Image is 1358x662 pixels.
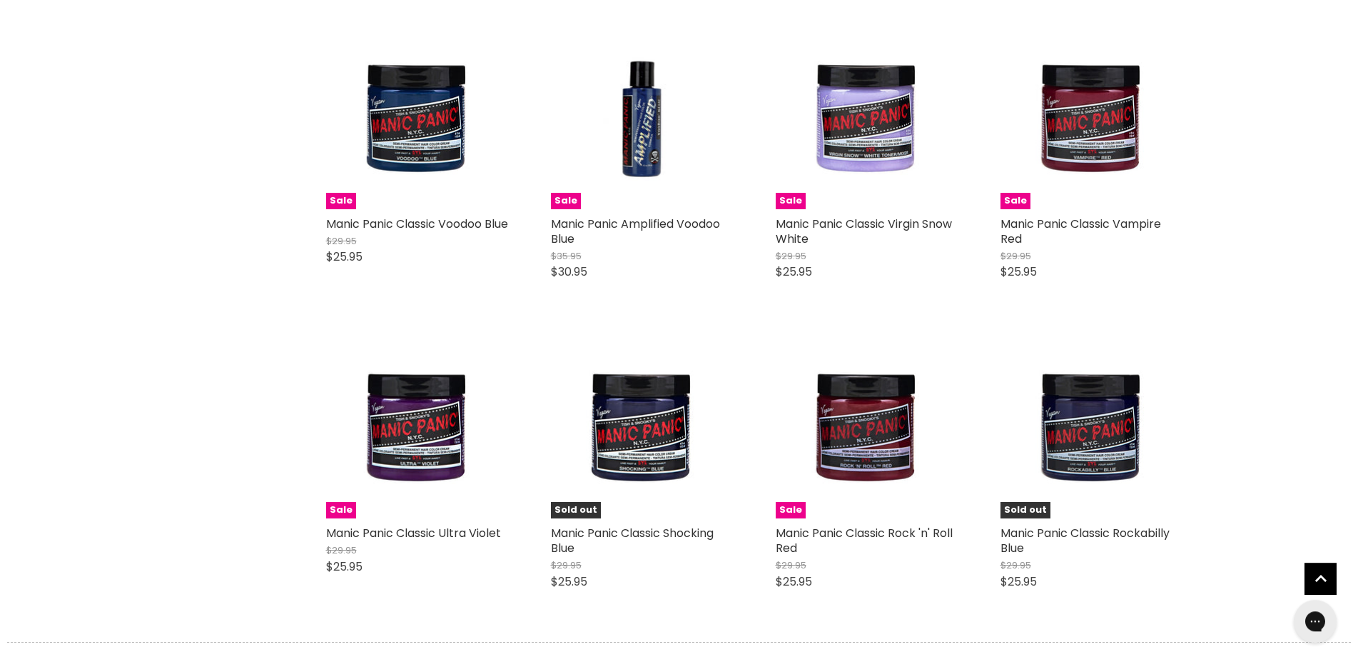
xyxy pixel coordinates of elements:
span: Sale [326,193,356,209]
span: $25.95 [551,573,587,590]
a: Manic Panic Amplified Voodoo BlueSale [551,27,733,209]
span: Sale [1000,193,1030,209]
a: Manic Panic Classic Rock 'n' Roll RedSale [776,336,958,518]
a: Manic Panic Classic Ultra VioletSale [326,336,508,518]
span: Sold out [551,502,601,518]
span: $29.95 [776,249,806,263]
a: Manic Panic Amplified Voodoo Blue [551,216,720,247]
a: Manic Panic Classic Vampire Red [1000,216,1161,247]
a: Manic Panic Classic Voodoo BlueSale [326,27,508,209]
img: Manic Panic Classic Vampire Red [1030,27,1152,209]
span: $25.95 [326,558,363,575]
span: $25.95 [1000,264,1037,280]
a: Manic Panic Classic Vampire RedSale [1000,27,1182,209]
iframe: Gorgias live chat messenger [1287,595,1344,648]
span: $29.95 [326,543,357,557]
span: $25.95 [326,249,363,265]
span: $29.95 [551,558,582,572]
span: $29.95 [326,234,357,248]
span: Sale [551,193,581,209]
span: $29.95 [1000,558,1031,572]
img: Manic Panic Classic Voodoo Blue [356,27,477,209]
span: $30.95 [551,264,587,280]
img: Manic Panic Classic Virgin Snow White [806,27,927,209]
span: Sale [776,502,806,518]
a: Manic Panic Classic Ultra Violet [326,525,501,541]
img: Manic Panic Classic Rock 'n' Roll Red [806,336,927,518]
span: Sale [326,502,356,518]
a: Manic Panic Classic Voodoo Blue [326,216,508,232]
span: Sale [776,193,806,209]
a: Manic Panic Classic Virgin Snow WhiteSale [776,27,958,209]
a: Manic Panic Classic Shocking Blue [551,525,714,556]
a: Manic Panic Classic Rock 'n' Roll Red [776,525,953,556]
a: Manic Panic Classic Virgin Snow White [776,216,952,247]
span: $25.95 [776,264,812,280]
span: Sold out [1000,502,1050,518]
span: $29.95 [1000,249,1031,263]
a: Manic Panic Classic Shocking BlueSold out [551,336,733,518]
span: $25.95 [776,573,812,590]
img: Manic Panic Amplified Voodoo Blue [581,27,702,209]
span: $29.95 [776,558,806,572]
img: Manic Panic Classic Rockabilly Blue [1030,336,1152,518]
a: Manic Panic Classic Rockabilly BlueSold out [1000,336,1182,518]
span: $35.95 [551,249,582,263]
a: Manic Panic Classic Rockabilly Blue [1000,525,1170,556]
img: Manic Panic Classic Ultra Violet [356,336,477,518]
img: Manic Panic Classic Shocking Blue [581,336,702,518]
span: $25.95 [1000,573,1037,590]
